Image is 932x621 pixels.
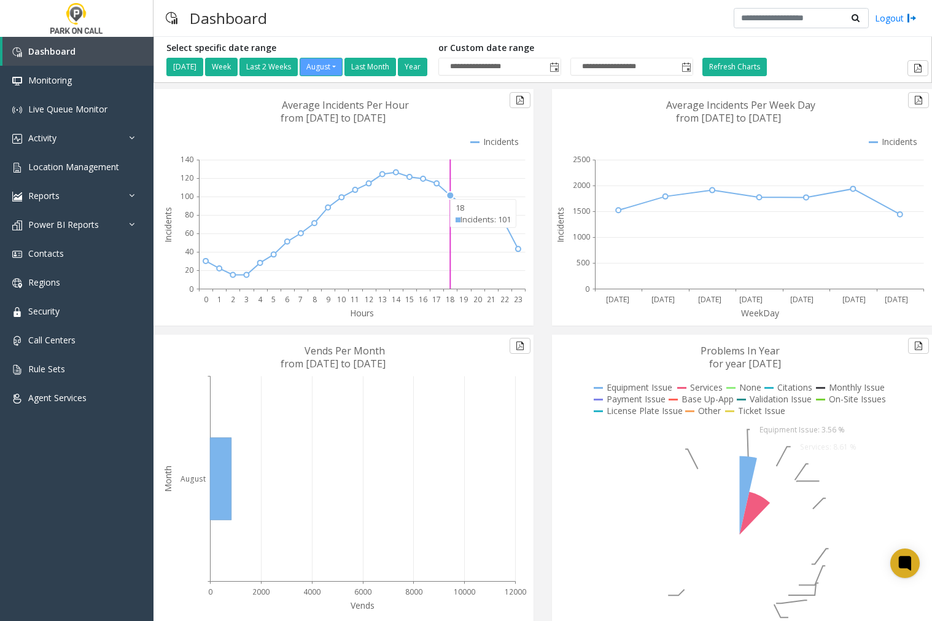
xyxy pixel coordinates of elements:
text: 60 [185,228,193,238]
text: 500 [577,257,589,268]
text: Payment Issue [607,393,666,405]
img: 'icon' [12,163,22,173]
img: 'icon' [12,336,22,346]
text: 23 [514,294,522,305]
text: 7 [298,294,303,305]
text: 8000 [405,587,422,597]
span: Live Queue Monitor [28,103,107,115]
text: 13 [378,294,387,305]
a: Dashboard [2,37,153,66]
button: Week [205,58,238,76]
img: 'icon' [12,365,22,375]
div: Incidents: 101 [456,214,511,225]
text: 1 [217,294,222,305]
text: Average Incidents Per Hour [282,98,409,112]
img: logout [907,12,917,25]
text: 1000 [573,232,590,242]
text: Incidents [162,207,174,243]
text: 21 [487,294,495,305]
text: Month [162,466,174,492]
text: 10 [337,294,346,305]
a: Logout [875,12,917,25]
span: Activity [28,132,56,144]
span: Rule Sets [28,363,65,375]
button: Export to pdf [907,60,928,76]
span: Regions [28,276,60,288]
text: Equipment Issue [607,381,672,393]
button: August [300,58,343,76]
text: 18 [446,294,454,305]
h3: Dashboard [184,3,273,33]
text: 80 [185,209,193,220]
img: 'icon' [12,307,22,317]
text: Ticket Issue [738,405,785,416]
text: 12 [365,294,373,305]
text: 8 [313,294,317,305]
text: On-Site Issues [829,393,886,405]
text: Vends [351,600,375,611]
text: 20 [185,265,193,275]
span: Dashboard [28,45,76,57]
text: Incidents [483,136,519,147]
text: 11 [351,294,359,305]
text: 17 [432,294,441,305]
text: 9 [326,294,330,305]
span: Toggle popup [679,58,693,76]
text: Monthly Issue [829,381,885,393]
img: 'icon' [12,249,22,259]
text: from [DATE] to [DATE] [281,357,386,370]
text: 16 [419,294,427,305]
text: 19 [459,294,468,305]
text: 4 [258,294,263,305]
text: WeekDay [741,307,780,319]
button: Year [398,58,427,76]
img: 'icon' [12,278,22,288]
button: Last 2 Weeks [239,58,298,76]
img: pageIcon [166,3,177,33]
text: 0 [585,284,589,294]
button: Last Month [344,58,396,76]
button: Export to pdf [510,92,530,108]
text: Citations [777,381,812,393]
text: 20 [473,294,482,305]
span: Power BI Reports [28,219,99,230]
text: Services: 8.61 % [800,442,856,452]
text: 6 [285,294,289,305]
text: 10000 [454,587,475,597]
text: License Plate Issue [607,405,683,416]
text: 12000 [505,587,526,597]
text: [DATE] [790,294,814,305]
text: Services [690,381,723,393]
img: 'icon' [12,192,22,201]
text: Vends Per Month [305,344,385,357]
text: [DATE] [739,294,763,305]
span: Monitoring [28,74,72,86]
text: 22 [500,294,509,305]
text: 3 [244,294,249,305]
text: 0 [208,587,212,597]
text: Equipment Issue: 3.56 % [759,424,845,435]
span: Call Centers [28,334,76,346]
span: Agent Services [28,392,87,404]
span: Security [28,305,60,317]
img: 'icon' [12,76,22,86]
span: Contacts [28,248,64,259]
h5: Select specific date range [166,43,429,53]
text: None [739,381,761,393]
h5: or Custom date range [438,43,693,53]
text: 2000 [252,587,270,597]
text: 2500 [573,154,590,165]
img: 'icon' [12,134,22,144]
text: from [DATE] to [DATE] [676,111,781,125]
text: Validation Issue [750,393,812,405]
text: August [181,474,206,484]
text: 15 [405,294,414,305]
button: Refresh Charts [702,58,767,76]
img: 'icon' [12,221,22,230]
button: Export to pdf [908,338,929,354]
text: 1500 [573,206,590,216]
img: 'icon' [12,47,22,57]
img: 'icon' [12,105,22,115]
text: Other [698,405,721,416]
text: 0 [189,284,193,294]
